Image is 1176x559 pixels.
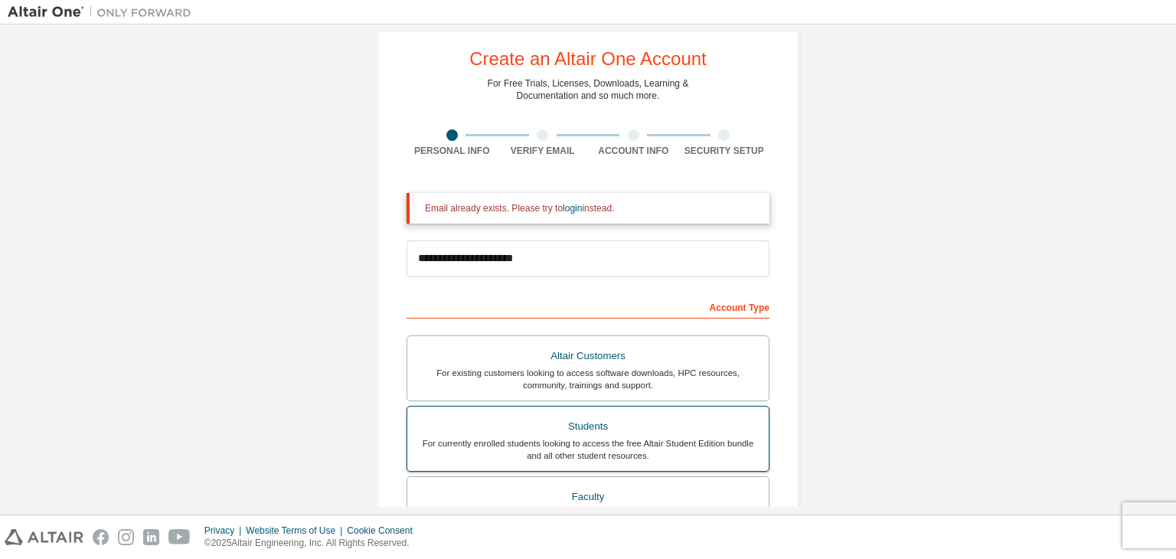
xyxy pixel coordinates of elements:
div: For existing customers looking to access software downloads, HPC resources, community, trainings ... [416,367,759,391]
div: Email already exists. Please try to instead. [425,202,757,214]
div: Cookie Consent [347,525,421,537]
img: facebook.svg [93,529,109,545]
div: Security Setup [679,145,770,157]
div: Students [416,416,759,437]
img: altair_logo.svg [5,529,83,545]
a: login [563,203,582,214]
div: Account Info [588,145,679,157]
div: Faculty [416,486,759,508]
div: Altair Customers [416,345,759,367]
div: Personal Info [407,145,498,157]
img: linkedin.svg [143,529,159,545]
div: Website Terms of Use [246,525,347,537]
img: youtube.svg [168,529,191,545]
div: For Free Trials, Licenses, Downloads, Learning & Documentation and so much more. [488,77,689,102]
div: Account Type [407,294,769,319]
p: © 2025 Altair Engineering, Inc. All Rights Reserved. [204,537,422,550]
img: Altair One [8,5,199,20]
div: Privacy [204,525,246,537]
div: Create an Altair One Account [469,50,707,68]
div: Verify Email [498,145,589,157]
img: instagram.svg [118,529,134,545]
div: For currently enrolled students looking to access the free Altair Student Edition bundle and all ... [416,437,759,462]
